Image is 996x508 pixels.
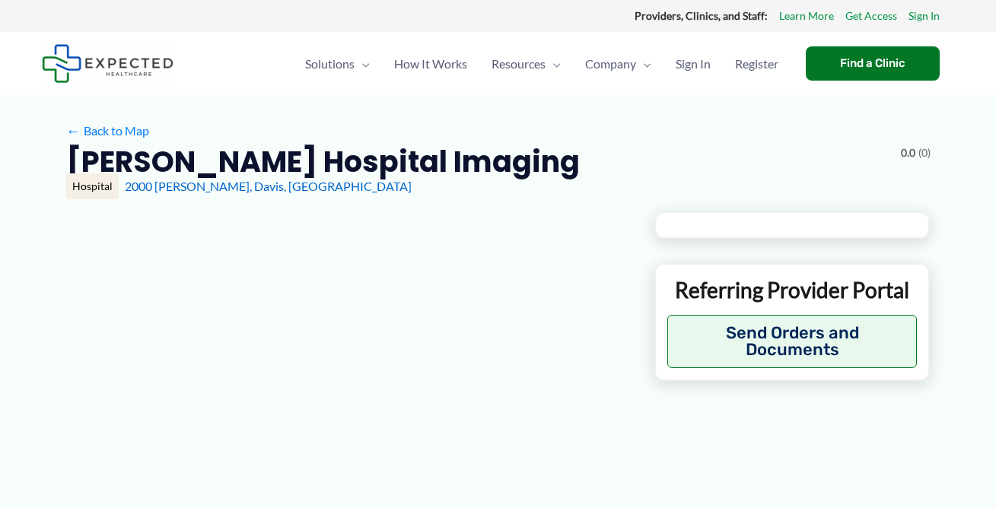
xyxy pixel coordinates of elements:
span: (0) [918,143,931,163]
span: Menu Toggle [546,37,561,90]
span: How It Works [394,37,467,90]
a: Find a Clinic [806,46,940,81]
a: ResourcesMenu Toggle [479,37,573,90]
span: ← [66,123,81,138]
span: Menu Toggle [636,37,651,90]
a: Sign In [663,37,723,90]
a: SolutionsMenu Toggle [293,37,382,90]
div: Hospital [66,173,119,199]
p: Referring Provider Portal [667,276,918,303]
span: Company [585,37,636,90]
a: Learn More [779,6,834,26]
span: Resources [492,37,546,90]
a: Register [723,37,791,90]
a: How It Works [382,37,479,90]
strong: Providers, Clinics, and Staff: [635,9,768,22]
span: Sign In [676,37,711,90]
span: Menu Toggle [355,37,370,90]
a: Get Access [845,6,897,26]
span: Solutions [305,37,355,90]
a: ←Back to Map [66,119,149,142]
a: 2000 [PERSON_NAME], Davis, [GEOGRAPHIC_DATA] [125,179,412,193]
h2: [PERSON_NAME] Hospital Imaging [66,143,580,180]
img: Expected Healthcare Logo - side, dark font, small [42,44,173,83]
span: Register [735,37,778,90]
nav: Primary Site Navigation [293,37,791,90]
a: Sign In [908,6,940,26]
span: 0.0 [901,143,915,163]
a: CompanyMenu Toggle [573,37,663,90]
button: Send Orders and Documents [667,315,918,368]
